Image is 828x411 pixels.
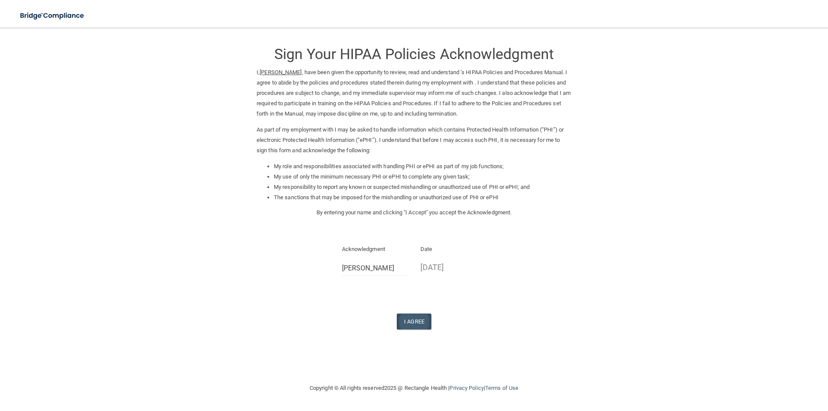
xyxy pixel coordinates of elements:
[342,260,408,276] input: Full Name
[274,182,571,192] li: My responsibility to report any known or suspected mishandling or unauthorized use of PHI or ePHI...
[485,385,518,391] a: Terms of Use
[274,192,571,203] li: The sanctions that may be imposed for the mishandling or unauthorized use of PHI or ePHI
[257,207,571,218] p: By entering your name and clicking "I Accept" you accept the Acknowledgment.
[342,244,408,254] p: Acknowledgment
[257,125,571,156] p: As part of my employment with I may be asked to handle information which contains Protected Healt...
[257,67,571,119] p: I, , have been given the opportunity to review, read and understand ’s HIPAA Policies and Procedu...
[397,314,431,329] button: I Agree
[449,385,483,391] a: Privacy Policy
[257,46,571,62] h3: Sign Your HIPAA Policies Acknowledgment
[260,69,301,75] ins: [PERSON_NAME]
[274,172,571,182] li: My use of only the minimum necessary PHI or ePHI to complete any given task;
[13,7,92,25] img: bridge_compliance_login_screen.278c3ca4.svg
[420,244,486,254] p: Date
[420,260,486,274] p: [DATE]
[257,374,571,402] div: Copyright © All rights reserved 2025 @ Rectangle Health | |
[274,161,571,172] li: My role and responsibilities associated with handling PHI or ePHI as part of my job functions;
